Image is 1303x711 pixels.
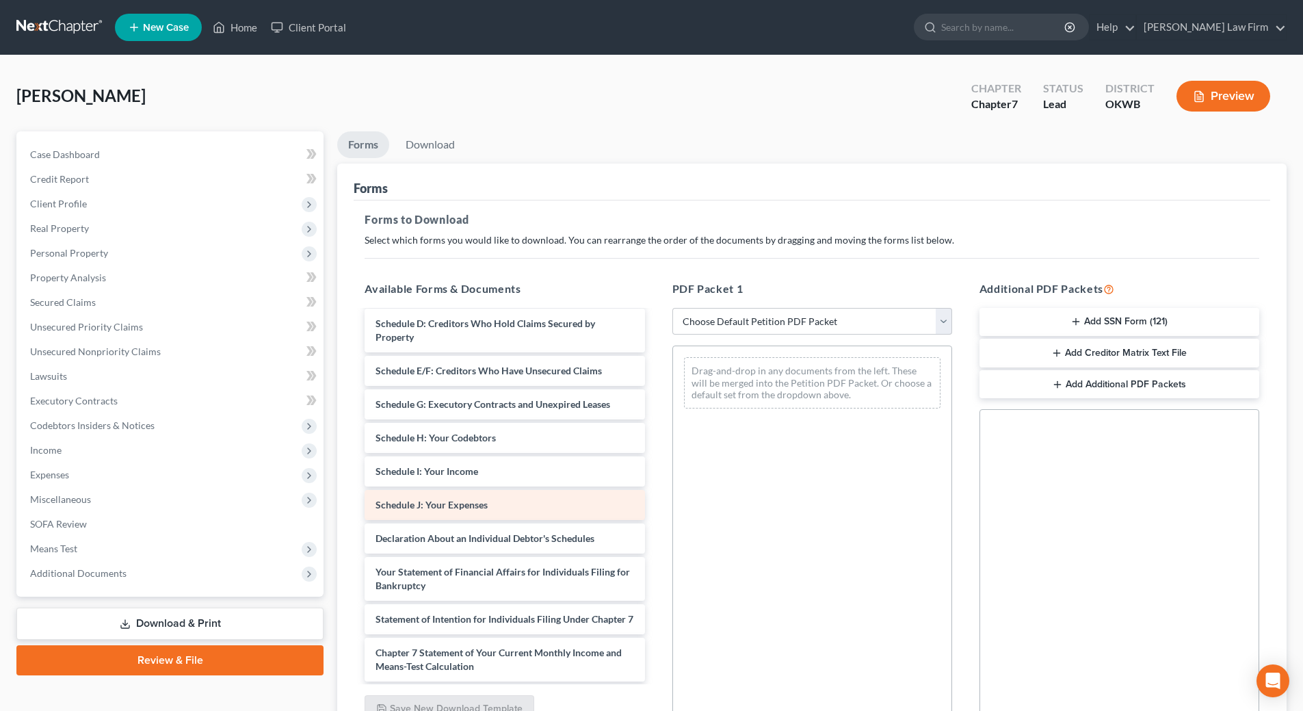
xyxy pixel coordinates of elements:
[30,321,143,333] span: Unsecured Priority Claims
[979,370,1259,399] button: Add Additional PDF Packets
[376,647,622,672] span: Chapter 7 Statement of Your Current Monthly Income and Means-Test Calculation
[30,493,91,505] span: Miscellaneous
[30,346,161,357] span: Unsecured Nonpriority Claims
[1137,15,1286,40] a: [PERSON_NAME] Law Firm
[1090,15,1135,40] a: Help
[971,96,1021,112] div: Chapter
[337,131,389,158] a: Forms
[30,370,67,382] span: Lawsuits
[979,281,1259,297] h5: Additional PDF Packets
[19,142,324,167] a: Case Dashboard
[30,247,108,259] span: Personal Property
[354,180,388,196] div: Forms
[376,318,595,343] span: Schedule D: Creditors Who Hold Claims Secured by Property
[979,339,1259,367] button: Add Creditor Matrix Text File
[19,167,324,192] a: Credit Report
[19,315,324,339] a: Unsecured Priority Claims
[206,15,264,40] a: Home
[376,499,488,510] span: Schedule J: Your Expenses
[264,15,353,40] a: Client Portal
[30,222,89,234] span: Real Property
[30,469,69,480] span: Expenses
[30,518,87,530] span: SOFA Review
[30,444,62,456] span: Income
[1105,81,1155,96] div: District
[1012,97,1018,110] span: 7
[376,613,633,625] span: Statement of Intention for Individuals Filing Under Chapter 7
[395,131,466,158] a: Download
[30,296,96,308] span: Secured Claims
[30,419,155,431] span: Codebtors Insiders & Notices
[979,308,1259,337] button: Add SSN Form (121)
[1105,96,1155,112] div: OKWB
[30,148,100,160] span: Case Dashboard
[19,266,324,290] a: Property Analysis
[30,173,89,185] span: Credit Report
[1176,81,1270,112] button: Preview
[941,14,1066,40] input: Search by name...
[19,339,324,364] a: Unsecured Nonpriority Claims
[376,465,478,477] span: Schedule I: Your Income
[365,281,644,297] h5: Available Forms & Documents
[19,389,324,413] a: Executory Contracts
[376,432,496,443] span: Schedule H: Your Codebtors
[16,608,324,640] a: Download & Print
[1043,81,1083,96] div: Status
[672,281,952,297] h5: PDF Packet 1
[19,512,324,537] a: SOFA Review
[1256,664,1289,697] div: Open Intercom Messenger
[365,211,1259,228] h5: Forms to Download
[30,567,127,579] span: Additional Documents
[30,198,87,209] span: Client Profile
[16,86,146,105] span: [PERSON_NAME]
[19,364,324,389] a: Lawsuits
[19,290,324,315] a: Secured Claims
[30,543,77,554] span: Means Test
[143,23,189,33] span: New Case
[971,81,1021,96] div: Chapter
[376,365,602,376] span: Schedule E/F: Creditors Who Have Unsecured Claims
[1043,96,1083,112] div: Lead
[376,398,610,410] span: Schedule G: Executory Contracts and Unexpired Leases
[376,532,594,544] span: Declaration About an Individual Debtor's Schedules
[365,233,1259,247] p: Select which forms you would like to download. You can rearrange the order of the documents by dr...
[684,357,940,409] div: Drag-and-drop in any documents from the left. These will be merged into the Petition PDF Packet. ...
[30,272,106,283] span: Property Analysis
[376,566,630,591] span: Your Statement of Financial Affairs for Individuals Filing for Bankruptcy
[30,395,118,406] span: Executory Contracts
[16,645,324,675] a: Review & File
